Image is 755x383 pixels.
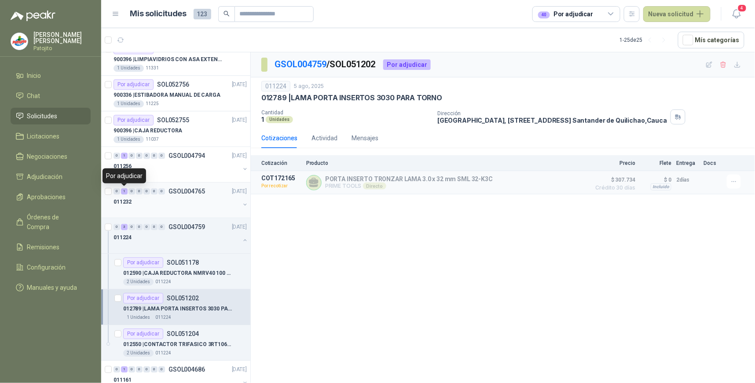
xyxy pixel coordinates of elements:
[114,366,120,372] div: 0
[101,325,250,361] a: Por adjudicarSOL051204012550 |CONTACTOR TRIFASICO 3RT1065 6AP362 Unidades011224
[136,188,143,194] div: 0
[437,110,667,117] p: Dirección
[128,153,135,159] div: 0
[155,278,171,285] p: 011224
[143,366,150,372] div: 0
[114,224,120,230] div: 0
[11,168,91,185] a: Adjudicación
[27,172,63,182] span: Adjudicación
[151,153,158,159] div: 0
[232,152,247,160] p: [DATE]
[261,175,301,182] p: COT172165
[169,224,205,230] p: GSOL004759
[437,117,667,124] p: [GEOGRAPHIC_DATA], [STREET_ADDRESS] Santander de Quilichao , Cauca
[591,175,635,185] span: $ 307.734
[737,4,747,12] span: 4
[114,91,220,99] p: 900336 | ESTIBADORA MANUAL DE CARGA
[266,116,293,123] div: Unidades
[275,58,376,71] p: / SOL051202
[383,59,431,70] div: Por adjudicar
[261,116,264,123] p: 1
[27,263,66,272] span: Configuración
[677,160,699,166] p: Entrega
[33,32,91,44] p: [PERSON_NAME] [PERSON_NAME]
[167,295,199,301] p: SOL051202
[158,366,165,372] div: 0
[167,331,199,337] p: SOL051204
[121,366,128,372] div: 1
[143,188,150,194] div: 0
[11,239,91,255] a: Remisiones
[261,160,301,166] p: Cotización
[261,81,290,91] div: 011224
[146,136,159,143] p: 11037
[194,9,211,19] span: 123
[121,188,128,194] div: 1
[11,189,91,205] a: Aprobaciones
[114,150,249,179] a: 0 1 0 0 0 0 0 GSOL004794[DATE] 011256
[101,111,250,147] a: Por adjudicarSOL052755[DATE] 900396 |CAJA REDUCTORA1 Unidades11037
[11,108,91,124] a: Solicitudes
[101,40,250,76] a: Por adjudicarSOL052760[DATE] 900396 |LIMPIAVIDRIOS CON ASA EXTENSIBLE1 Unidades11331
[275,59,326,69] a: GSOL004759
[641,175,671,185] p: $ 0
[232,187,247,196] p: [DATE]
[101,254,250,289] a: Por adjudicarSOL051178012590 |CAJA REDUCTORA NMRV40 100 63B142 Unidades011224
[114,55,223,64] p: 900396 | LIMPIAVIDRIOS CON ASA EXTENSIBLE
[158,188,165,194] div: 0
[704,160,722,166] p: Docs
[261,182,301,190] p: Por recotizar
[155,314,171,321] p: 011224
[101,289,250,325] a: Por adjudicarSOL051202012789 |LAMA PORTA INSERTOS 3030 PARA TORNO1 Unidades011224
[143,224,150,230] div: 0
[11,11,55,21] img: Logo peakr
[123,340,233,349] p: 012550 | CONTACTOR TRIFASICO 3RT1065 6AP36
[232,80,247,89] p: [DATE]
[620,33,671,47] div: 1 - 25 de 25
[151,188,158,194] div: 0
[11,259,91,276] a: Configuración
[325,182,493,190] p: PRIME TOOLS
[169,188,205,194] p: GSOL004765
[146,65,159,72] p: 11331
[643,6,711,22] button: Nueva solicitud
[11,128,91,145] a: Licitaciones
[121,224,128,230] div: 3
[155,350,171,357] p: 011224
[352,133,378,143] div: Mensajes
[114,186,249,214] a: 0 1 0 0 0 0 0 GSOL004765[DATE] 011232
[128,224,135,230] div: 0
[641,160,671,166] p: Flete
[363,182,386,190] div: Directo
[294,82,324,91] p: 5 ago, 2025
[591,185,635,190] span: Crédito 30 días
[123,278,154,285] div: 2 Unidades
[121,153,128,159] div: 1
[312,133,337,143] div: Actividad
[224,11,230,17] span: search
[136,366,143,372] div: 0
[123,314,154,321] div: 1 Unidades
[114,198,132,206] p: 011232
[33,46,91,51] p: Patojito
[325,175,493,182] p: PORTA INSERTO TRONZAR LAMA 3.0 x 32 mm SML 32-K3C
[114,65,144,72] div: 1 Unidades
[101,76,250,111] a: Por adjudicarSOL052756[DATE] 900336 |ESTIBADORA MANUAL DE CARGA1 Unidades11225
[11,67,91,84] a: Inicio
[261,93,442,102] p: 012789 | LAMA PORTA INSERTOS 3030 PARA TORNO
[158,153,165,159] div: 0
[128,366,135,372] div: 0
[232,223,247,231] p: [DATE]
[232,116,247,124] p: [DATE]
[123,269,233,277] p: 012590 | CAJA REDUCTORA NMRV40 100 63B14
[114,115,154,125] div: Por adjudicar
[114,136,144,143] div: 1 Unidades
[114,127,182,135] p: 900396 | CAJA REDUCTORA
[157,81,189,88] p: SOL052756
[114,188,120,194] div: 0
[123,257,163,268] div: Por adjudicar
[729,6,744,22] button: 4
[136,153,143,159] div: 0
[151,224,158,230] div: 0
[261,109,430,116] p: Cantidad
